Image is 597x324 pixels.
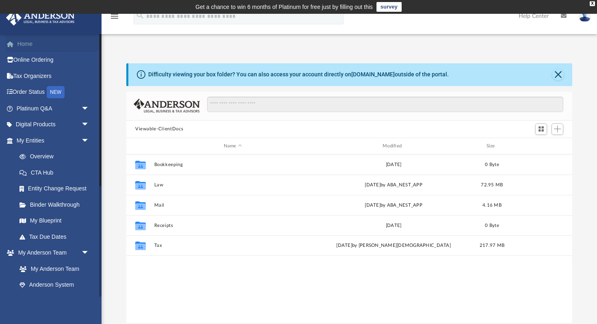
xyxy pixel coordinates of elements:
[315,202,472,209] div: [DATE] by ABA_NEST_APP
[154,203,311,208] button: Mail
[485,223,499,228] span: 0 Byte
[315,242,472,250] div: [DATE] by [PERSON_NAME][DEMOGRAPHIC_DATA]
[11,213,97,229] a: My Blueprint
[590,1,595,6] div: close
[11,149,102,165] a: Overview
[315,161,472,168] div: [DATE]
[11,181,102,197] a: Entity Change Request
[476,143,508,150] div: Size
[154,223,311,228] button: Receipts
[154,243,311,248] button: Tax
[482,203,502,207] span: 4.16 MB
[11,293,97,309] a: Client Referrals
[81,132,97,149] span: arrow_drop_down
[110,15,119,21] a: menu
[11,229,102,245] a: Tax Due Dates
[6,245,97,261] a: My Anderson Teamarrow_drop_down
[136,11,145,20] i: search
[480,244,504,248] span: 217.97 MB
[130,143,150,150] div: id
[6,84,102,101] a: Order StatusNEW
[81,245,97,261] span: arrow_drop_down
[481,183,503,187] span: 72.95 MB
[126,154,572,323] div: grid
[195,2,373,12] div: Get a chance to win 6 months of Platinum for free just by filling out this
[315,222,472,229] div: [DATE]
[110,11,119,21] i: menu
[6,36,102,52] a: Home
[351,71,395,78] a: [DOMAIN_NAME]
[11,197,102,213] a: Binder Walkthrough
[154,182,311,188] button: Law
[485,162,499,167] span: 0 Byte
[579,10,591,22] img: User Pic
[11,277,97,293] a: Anderson System
[376,2,402,12] a: survey
[154,162,311,167] button: Bookkeeping
[81,100,97,117] span: arrow_drop_down
[552,69,564,80] button: Close
[148,70,449,79] div: Difficulty viewing your box folder? You can also access your account directly on outside of the p...
[11,261,93,277] a: My Anderson Team
[6,100,102,117] a: Platinum Q&Aarrow_drop_down
[81,117,97,133] span: arrow_drop_down
[154,143,311,150] div: Name
[6,68,102,84] a: Tax Organizers
[11,164,102,181] a: CTA Hub
[552,123,564,135] button: Add
[535,123,547,135] button: Switch to Grid View
[135,125,183,133] button: Viewable-ClientDocs
[512,143,569,150] div: id
[6,52,102,68] a: Online Ordering
[6,117,102,133] a: Digital Productsarrow_drop_down
[207,97,563,112] input: Search files and folders
[315,181,472,189] div: [DATE] by ABA_NEST_APP
[47,86,65,98] div: NEW
[4,10,77,26] img: Anderson Advisors Platinum Portal
[315,143,472,150] div: Modified
[6,132,102,149] a: My Entitiesarrow_drop_down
